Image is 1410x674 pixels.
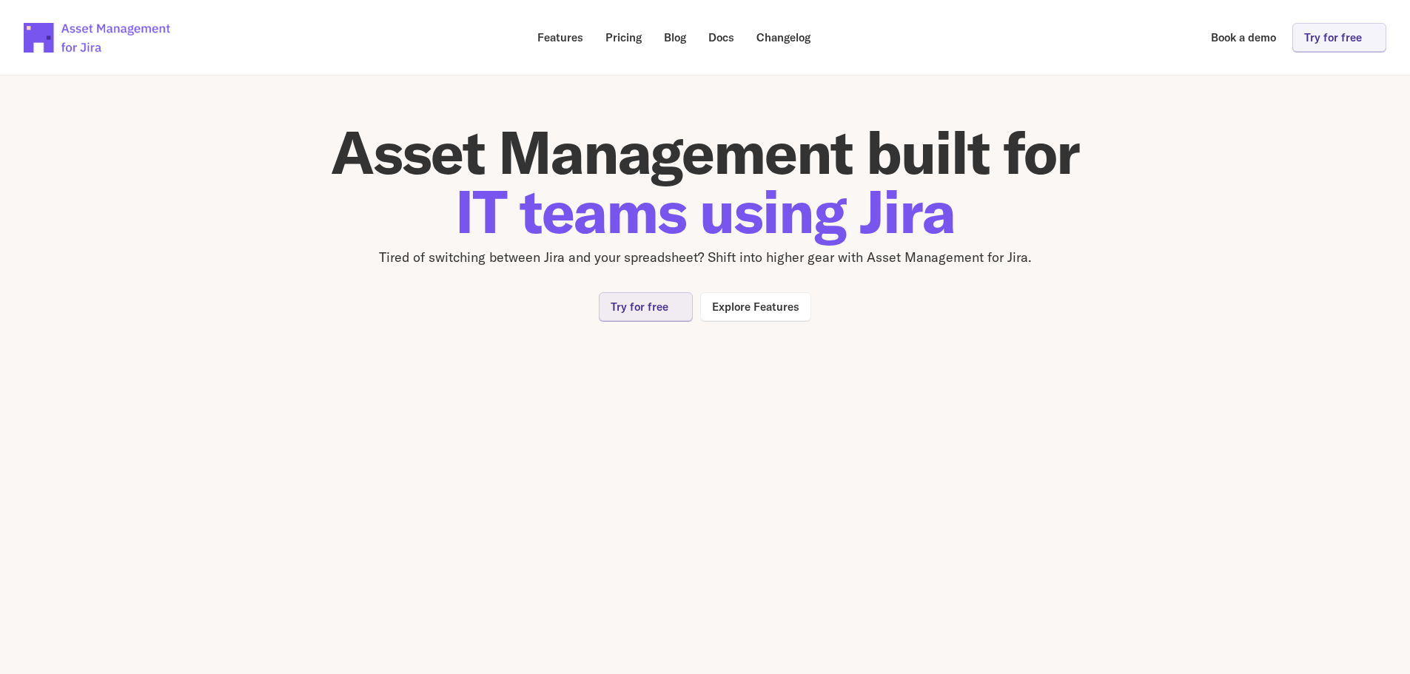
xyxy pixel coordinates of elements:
p: Try for free [1304,32,1362,43]
a: Book a demo [1201,23,1286,52]
a: Docs [698,23,745,52]
p: Explore Features [712,301,799,312]
a: Features [527,23,594,52]
a: Blog [654,23,696,52]
span: IT teams using Jira [455,174,955,249]
p: Docs [708,32,734,43]
a: Pricing [595,23,652,52]
h1: Asset Management built for [261,123,1149,241]
a: Changelog [746,23,821,52]
p: Try for free [611,301,668,312]
p: Changelog [756,32,810,43]
a: Try for free [599,292,693,321]
p: Blog [664,32,686,43]
p: Tired of switching between Jira and your spreadsheet? Shift into higher gear with Asset Managemen... [261,247,1149,269]
p: Features [537,32,583,43]
p: Book a demo [1211,32,1276,43]
p: Pricing [605,32,642,43]
a: Explore Features [700,292,811,321]
a: Try for free [1292,23,1386,52]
